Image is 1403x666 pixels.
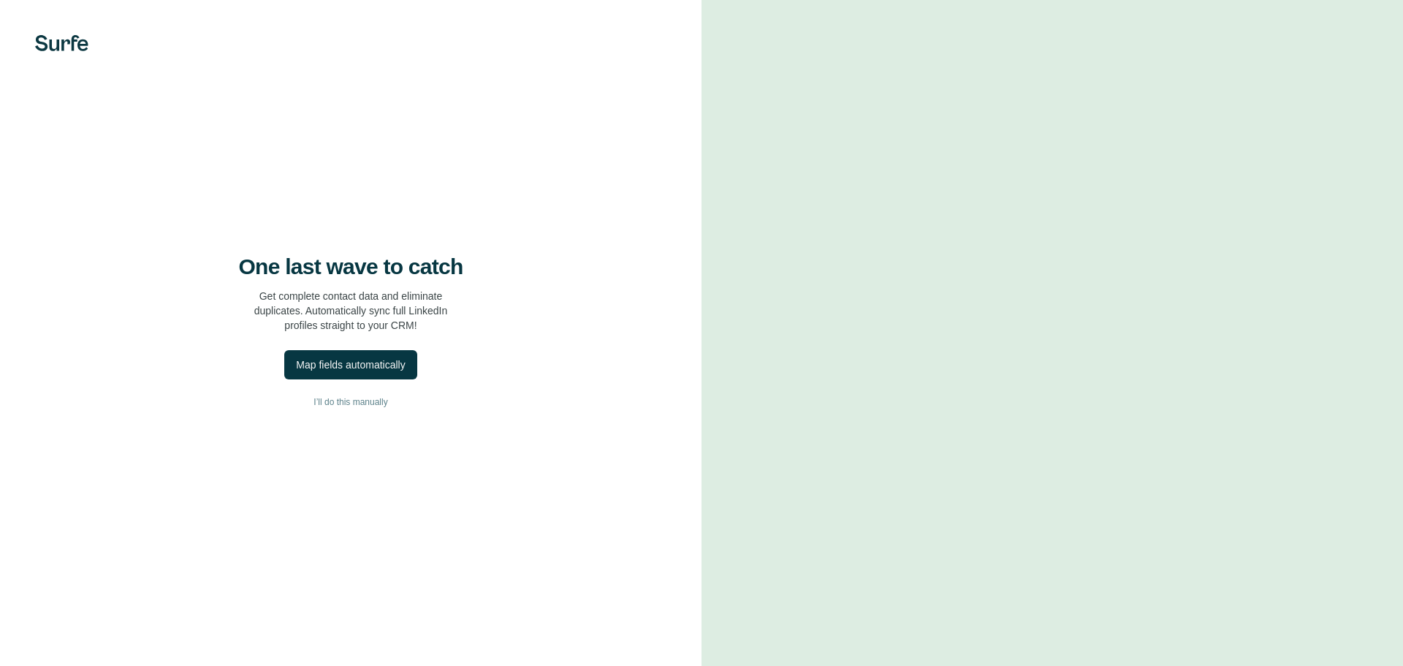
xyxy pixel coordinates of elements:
[239,254,463,280] h4: One last wave to catch
[284,350,417,379] button: Map fields automatically
[29,391,672,413] button: I’ll do this manually
[254,289,448,333] p: Get complete contact data and eliminate duplicates. Automatically sync full LinkedIn profiles str...
[313,396,387,409] span: I’ll do this manually
[35,35,88,51] img: Surfe's logo
[296,357,405,372] div: Map fields automatically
